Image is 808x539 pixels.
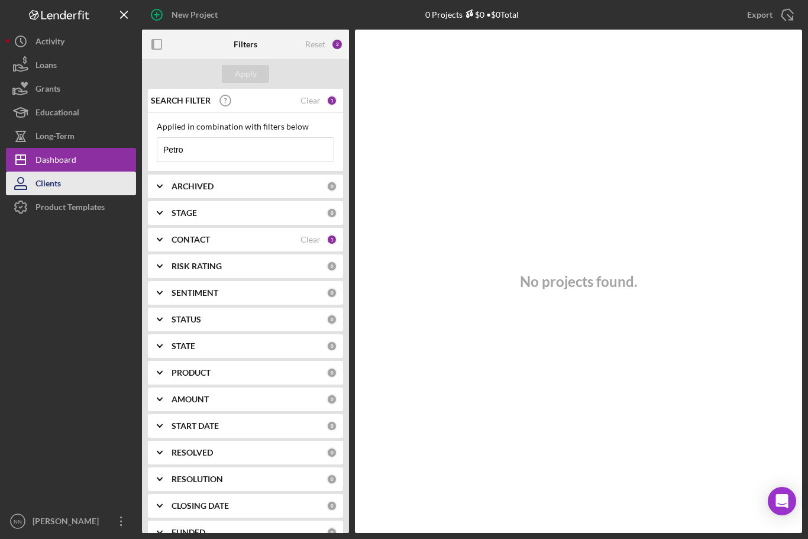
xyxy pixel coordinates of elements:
[142,3,230,27] button: New Project
[327,181,337,192] div: 0
[35,124,75,151] div: Long-Term
[327,447,337,458] div: 0
[327,208,337,218] div: 0
[35,30,64,56] div: Activity
[35,53,57,80] div: Loans
[6,509,136,533] button: NN[PERSON_NAME]
[35,172,61,198] div: Clients
[35,77,60,104] div: Grants
[172,421,219,431] b: START DATE
[6,30,136,53] button: Activity
[520,273,637,290] h3: No projects found.
[35,195,105,222] div: Product Templates
[35,148,76,175] div: Dashboard
[6,53,136,77] button: Loans
[327,234,337,245] div: 1
[172,501,229,511] b: CLOSING DATE
[331,38,343,50] div: 2
[327,501,337,511] div: 0
[6,148,136,172] button: Dashboard
[172,341,195,351] b: STATE
[327,95,337,106] div: 1
[6,101,136,124] button: Educational
[172,182,214,191] b: ARCHIVED
[35,101,79,127] div: Educational
[6,124,136,148] button: Long-Term
[425,9,519,20] div: 0 Projects • $0 Total
[735,3,802,27] button: Export
[300,235,321,244] div: Clear
[463,9,484,20] div: $0
[327,261,337,272] div: 0
[157,122,334,131] div: Applied in combination with filters below
[327,474,337,485] div: 0
[172,528,205,537] b: FUNDED
[172,288,218,298] b: SENTIMENT
[235,65,257,83] div: Apply
[300,96,321,105] div: Clear
[172,3,218,27] div: New Project
[234,40,257,49] b: Filters
[151,96,211,105] b: SEARCH FILTER
[327,394,337,405] div: 0
[6,172,136,195] button: Clients
[6,195,136,219] button: Product Templates
[327,527,337,538] div: 0
[327,341,337,351] div: 0
[172,448,213,457] b: RESOLVED
[172,315,201,324] b: STATUS
[172,475,223,484] b: RESOLUTION
[222,65,269,83] button: Apply
[768,487,796,515] div: Open Intercom Messenger
[172,262,222,271] b: RISK RATING
[327,288,337,298] div: 0
[305,40,325,49] div: Reset
[327,421,337,431] div: 0
[14,518,22,525] text: NN
[172,208,197,218] b: STAGE
[327,367,337,378] div: 0
[747,3,773,27] div: Export
[6,77,136,101] button: Grants
[172,235,210,244] b: CONTACT
[30,509,106,536] div: [PERSON_NAME]
[172,395,209,404] b: AMOUNT
[327,314,337,325] div: 0
[172,368,211,377] b: PRODUCT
